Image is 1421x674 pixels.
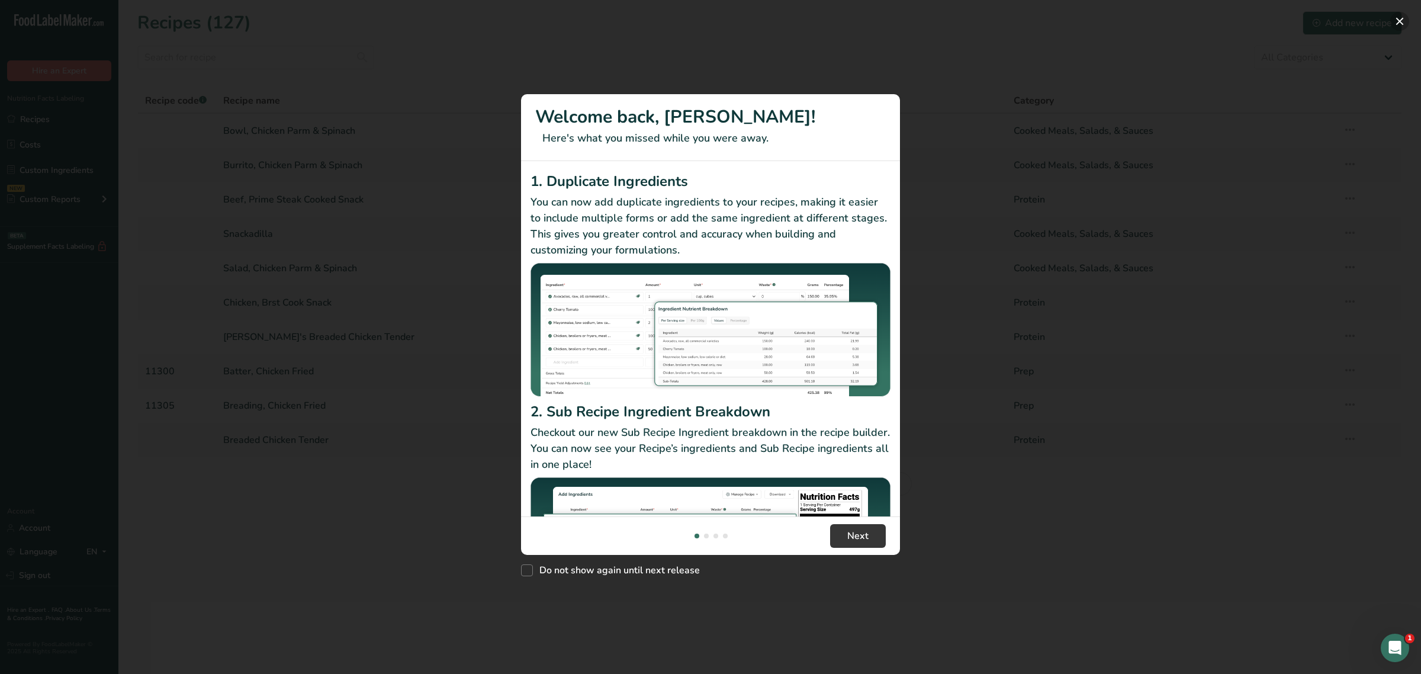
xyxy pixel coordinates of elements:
[1381,634,1409,662] iframe: Intercom live chat
[533,564,700,576] span: Do not show again until next release
[1405,634,1414,643] span: 1
[535,104,886,130] h1: Welcome back, [PERSON_NAME]!
[531,194,890,258] p: You can now add duplicate ingredients to your recipes, making it easier to include multiple forms...
[531,263,890,397] img: Duplicate Ingredients
[531,171,890,192] h2: 1. Duplicate Ingredients
[830,524,886,548] button: Next
[531,401,890,422] h2: 2. Sub Recipe Ingredient Breakdown
[531,477,890,612] img: Sub Recipe Ingredient Breakdown
[847,529,869,543] span: Next
[535,130,886,146] p: Here's what you missed while you were away.
[531,425,890,473] p: Checkout our new Sub Recipe Ingredient breakdown in the recipe builder. You can now see your Reci...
